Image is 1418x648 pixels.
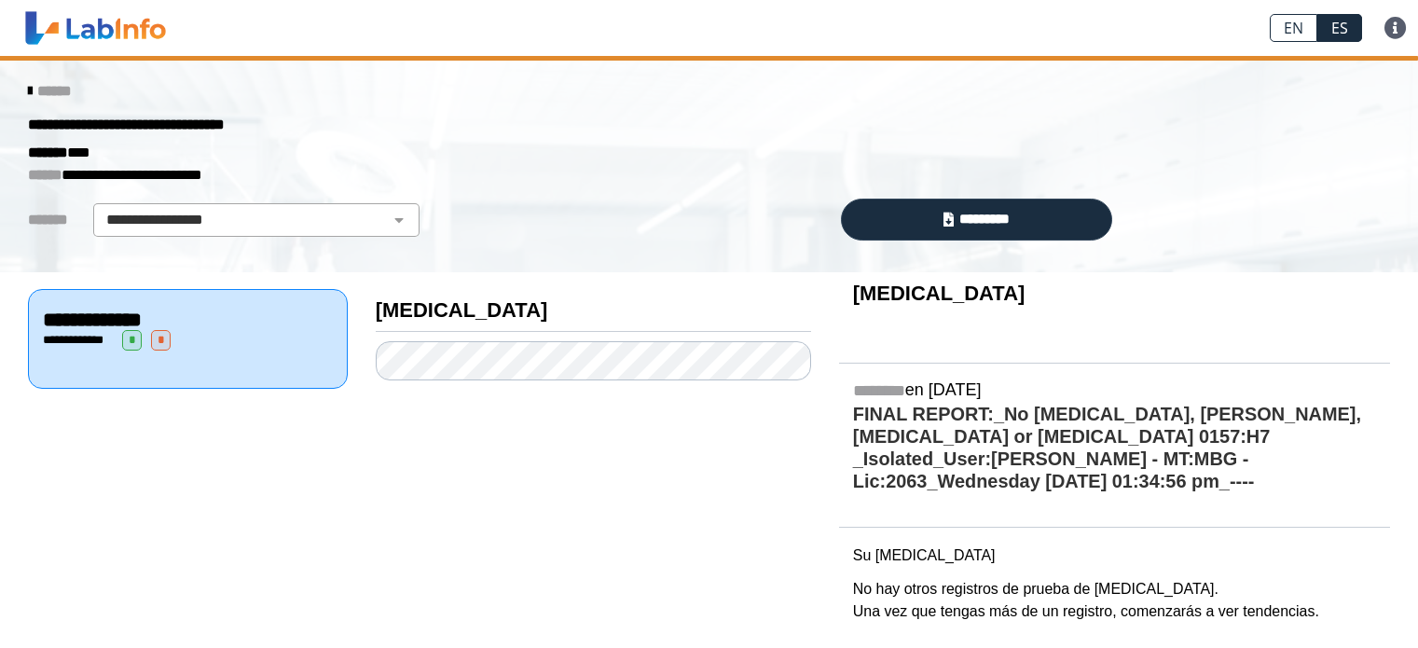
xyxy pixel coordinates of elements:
p: Su [MEDICAL_DATA] [853,545,1376,567]
a: ES [1317,14,1362,42]
iframe: Help widget launcher [1252,575,1397,627]
h5: en [DATE] [853,380,1376,402]
h4: FINAL REPORT:_No [MEDICAL_DATA], [PERSON_NAME], [MEDICAL_DATA] or [MEDICAL_DATA] 0157:H7 _Isolate... [853,404,1376,494]
p: No hay otros registros de prueba de [MEDICAL_DATA]. Una vez que tengas más de un registro, comenz... [853,578,1376,623]
a: EN [1270,14,1317,42]
b: [MEDICAL_DATA] [376,298,548,322]
b: [MEDICAL_DATA] [853,282,1026,305]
